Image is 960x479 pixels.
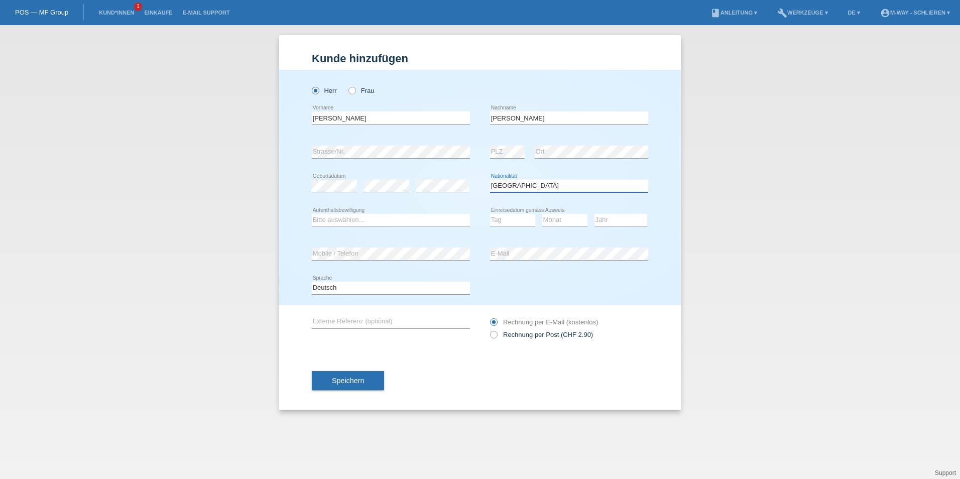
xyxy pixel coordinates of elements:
button: Speichern [312,371,384,390]
a: buildWerkzeuge ▾ [772,10,833,16]
i: account_circle [880,8,890,18]
a: bookAnleitung ▾ [705,10,762,16]
a: account_circlem-way - Schlieren ▾ [875,10,955,16]
a: DE ▾ [843,10,865,16]
input: Rechnung per Post (CHF 2.90) [490,331,497,343]
input: Herr [312,87,318,93]
a: Support [935,469,956,476]
i: book [710,8,721,18]
a: POS — MF Group [15,9,68,16]
label: Herr [312,87,337,94]
a: Einkäufe [139,10,177,16]
label: Rechnung per Post (CHF 2.90) [490,331,593,338]
span: Speichern [332,377,364,385]
a: E-Mail Support [178,10,235,16]
label: Rechnung per E-Mail (kostenlos) [490,318,598,326]
label: Frau [348,87,374,94]
a: Kund*innen [94,10,139,16]
h1: Kunde hinzufügen [312,52,648,65]
i: build [777,8,787,18]
input: Rechnung per E-Mail (kostenlos) [490,318,497,331]
input: Frau [348,87,355,93]
span: 1 [134,3,142,11]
